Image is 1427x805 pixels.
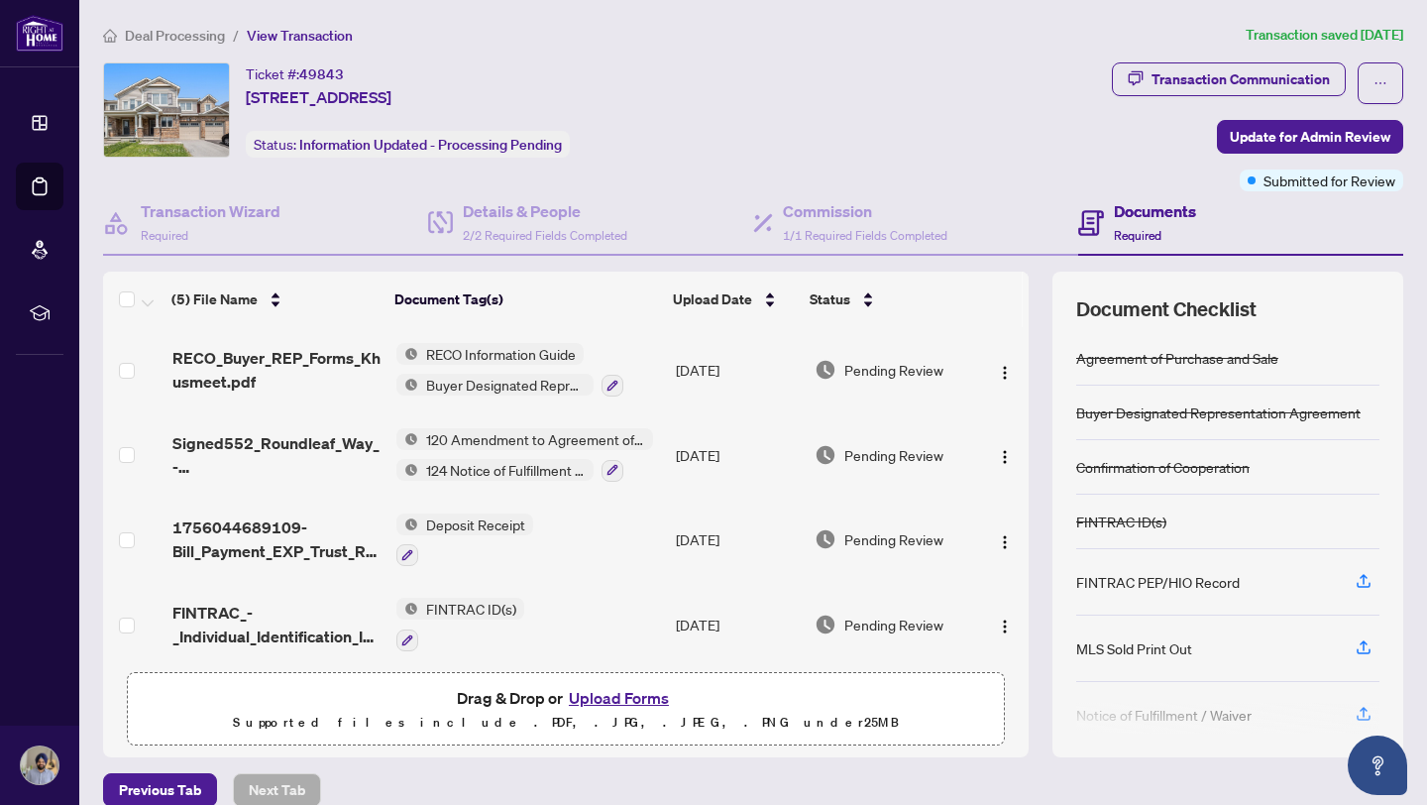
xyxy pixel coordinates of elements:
span: Required [1114,228,1161,243]
td: [DATE] [668,498,807,583]
span: Information Updated - Processing Pending [299,136,562,154]
span: Pending Review [844,528,943,550]
img: Status Icon [396,514,418,535]
td: [DATE] [668,412,807,498]
img: Logo [997,449,1013,465]
img: Status Icon [396,459,418,481]
span: 120 Amendment to Agreement of Purchase and Sale [418,428,653,450]
span: FINTRAC_-_Individual_Identification_Information_Record.pdf [172,601,381,648]
th: Status [802,272,974,327]
span: Buyer Designated Representation Agreement [418,374,594,396]
h4: Documents [1114,199,1196,223]
span: Submitted for Review [1263,170,1395,191]
div: Agreement of Purchase and Sale [1076,347,1278,369]
span: home [103,29,117,43]
div: FINTRAC ID(s) [1076,511,1166,532]
h4: Details & People [463,199,627,223]
button: Logo [989,439,1021,471]
img: Profile Icon [21,747,58,784]
h4: Commission [783,199,947,223]
img: Status Icon [396,343,418,365]
button: Update for Admin Review [1217,120,1403,154]
button: Status Icon120 Amendment to Agreement of Purchase and SaleStatus Icon124 Notice of Fulfillment of... [396,428,653,482]
th: Document Tag(s) [386,272,665,327]
button: Transaction Communication [1112,62,1346,96]
span: RECO Information Guide [418,343,584,365]
span: Deposit Receipt [418,514,533,535]
p: Supported files include .PDF, .JPG, .JPEG, .PNG under 25 MB [140,711,992,735]
span: Pending Review [844,614,943,635]
span: Status [810,288,850,310]
span: Deal Processing [125,27,225,45]
span: View Transaction [247,27,353,45]
div: Buyer Designated Representation Agreement [1076,402,1361,423]
span: 124 Notice of Fulfillment of Condition(s) - Agreement of Purchase and Sale [418,459,594,481]
li: / [233,24,239,47]
h4: Transaction Wizard [141,199,280,223]
img: Document Status [815,614,836,635]
span: 1/1 Required Fields Completed [783,228,947,243]
div: Status: [246,131,570,158]
button: Open asap [1348,736,1407,795]
img: Logo [997,534,1013,550]
span: RECO_Buyer_REP_Forms_Khusmeet.pdf [172,346,381,394]
span: Required [141,228,188,243]
div: MLS Sold Print Out [1076,637,1192,659]
span: ellipsis [1373,76,1387,90]
img: Status Icon [396,598,418,620]
img: Document Status [815,359,836,381]
button: Status IconFINTRAC ID(s) [396,598,524,651]
span: Drag & Drop orUpload FormsSupported files include .PDF, .JPG, .JPEG, .PNG under25MB [128,673,1004,747]
span: Pending Review [844,444,943,466]
img: Status Icon [396,428,418,450]
span: (5) File Name [171,288,258,310]
img: Status Icon [396,374,418,396]
img: Logo [997,365,1013,381]
img: IMG-X12208885_1.jpg [104,63,229,157]
button: Logo [989,523,1021,555]
th: Upload Date [665,272,803,327]
span: 2/2 Required Fields Completed [463,228,627,243]
button: Logo [989,354,1021,386]
button: Logo [989,609,1021,640]
button: Status IconDeposit Receipt [396,514,533,567]
span: Document Checklist [1076,295,1257,323]
span: Update for Admin Review [1230,121,1390,153]
button: Upload Forms [563,685,675,711]
span: 49843 [299,65,344,83]
img: Document Status [815,528,836,550]
span: Upload Date [673,288,752,310]
span: Signed552_Roundleaf_Way_-_Amendment_to_Agreement_of_Purchase_and_Sale.pdf [172,431,381,479]
span: [STREET_ADDRESS] [246,85,391,109]
th: (5) File Name [164,272,386,327]
button: Status IconRECO Information GuideStatus IconBuyer Designated Representation Agreement [396,343,623,397]
img: logo [16,15,63,52]
div: Confirmation of Cooperation [1076,456,1250,478]
span: 1756044689109-Bill_Payment_EXP_Trust_Receipt-552_Roundleaf_.pdf [172,516,381,563]
div: Ticket #: [246,62,344,85]
span: Drag & Drop or [457,685,675,711]
article: Transaction saved [DATE] [1246,24,1403,47]
td: [DATE] [668,327,807,412]
img: Document Status [815,444,836,466]
span: Pending Review [844,359,943,381]
td: [DATE] [668,582,807,667]
span: FINTRAC ID(s) [418,598,524,620]
img: Logo [997,619,1013,634]
div: Transaction Communication [1152,63,1330,95]
div: FINTRAC PEP/HIO Record [1076,571,1240,593]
